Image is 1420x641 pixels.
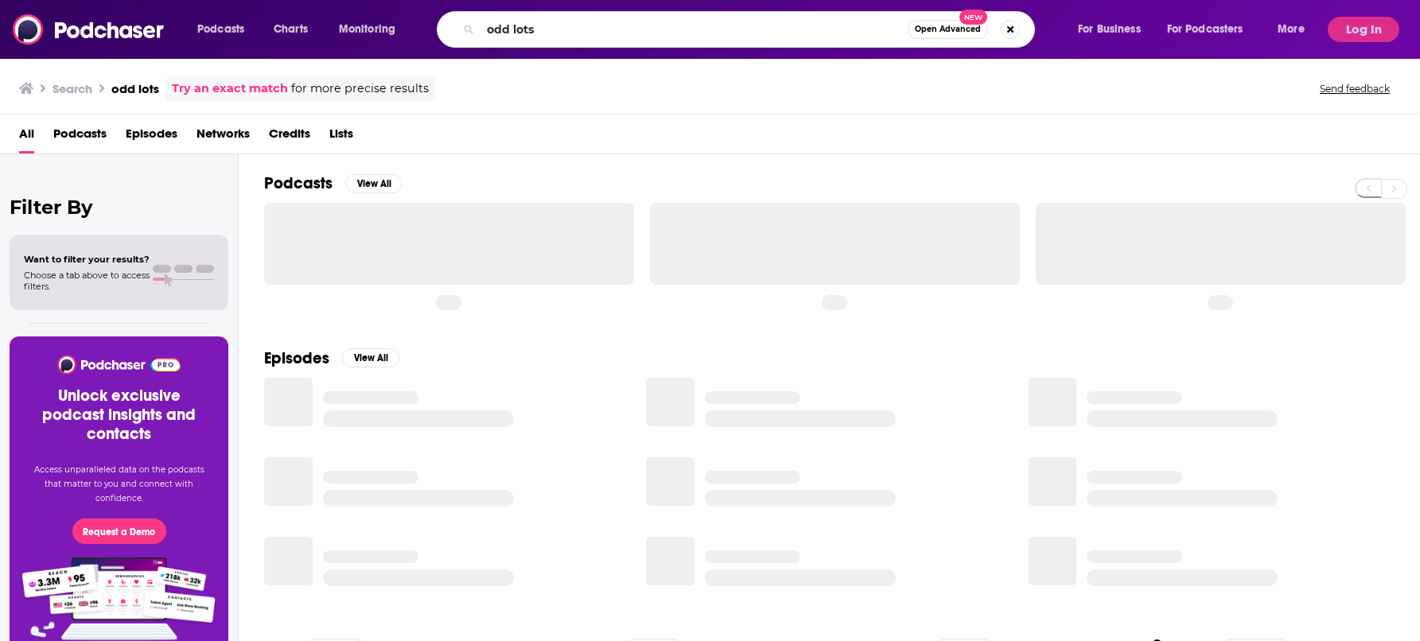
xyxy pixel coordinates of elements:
[111,81,159,96] h3: odd lots
[915,25,981,33] span: Open Advanced
[959,10,988,25] span: New
[24,254,150,265] span: Want to filter your results?
[1328,17,1399,42] button: Log In
[329,121,353,153] a: Lists
[264,173,333,193] h2: Podcasts
[53,121,107,153] a: Podcasts
[345,174,403,193] button: View All
[196,121,250,153] a: Networks
[126,121,177,153] a: Episodes
[291,80,429,98] span: for more precise results
[342,348,399,367] button: View All
[56,355,181,374] img: Podchaser - Follow, Share and Rate Podcasts
[172,80,288,98] a: Try an exact match
[19,121,34,153] a: All
[328,17,416,42] button: open menu
[908,20,988,39] button: Open AdvancedNew
[1266,17,1325,42] button: open menu
[1157,17,1266,42] button: open menu
[452,11,1050,48] div: Search podcasts, credits, & more...
[1067,17,1161,42] button: open menu
[1167,18,1243,41] span: For Podcasters
[480,17,908,42] input: Search podcasts, credits, & more...
[72,519,166,544] button: Request a Demo
[197,18,244,41] span: Podcasts
[1278,18,1305,41] span: More
[186,17,265,42] button: open menu
[13,14,165,45] img: Podchaser - Follow, Share and Rate Podcasts
[10,196,228,219] h2: Filter By
[1315,82,1395,95] button: Send feedback
[24,270,150,292] span: Choose a tab above to access filters.
[29,387,209,444] h3: Unlock exclusive podcast insights and contacts
[269,121,310,153] a: Credits
[264,173,403,193] a: PodcastsView All
[53,81,92,96] h3: Search
[274,18,308,41] span: Charts
[264,348,399,368] a: EpisodesView All
[263,17,317,42] a: Charts
[17,557,221,641] img: Pro Features
[29,463,209,506] p: Access unparalleled data on the podcasts that matter to you and connect with confidence.
[1078,18,1141,41] span: For Business
[264,348,329,368] h2: Episodes
[339,18,395,41] span: Monitoring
